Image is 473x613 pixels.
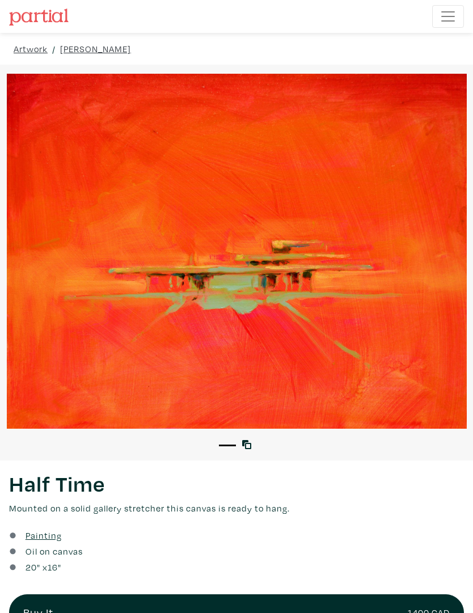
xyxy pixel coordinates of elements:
[26,544,83,558] a: Oil on canvas
[219,445,236,446] button: 1 of 1
[432,5,464,28] button: Toggle navigation
[14,42,48,56] a: Artwork
[26,561,37,573] span: 20
[60,42,131,56] a: [PERSON_NAME]
[9,501,464,515] p: Mounted on a solid gallery stretcher this canvas is ready to hang.
[52,42,56,56] span: /
[9,470,464,497] h1: Half Time
[26,560,61,574] div: " x "
[26,530,62,541] u: Painting
[48,561,58,573] span: 16
[26,529,62,542] a: Painting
